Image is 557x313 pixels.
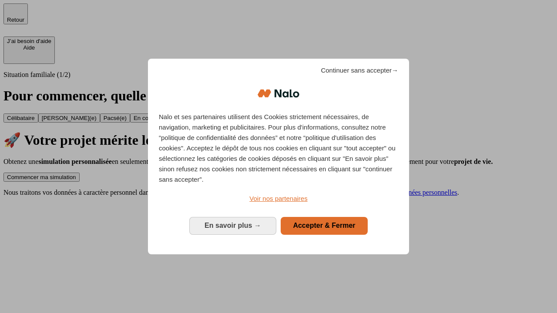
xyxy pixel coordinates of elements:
[249,195,307,202] span: Voir nos partenaires
[293,222,355,229] span: Accepter & Fermer
[159,112,398,185] p: Nalo et ses partenaires utilisent des Cookies strictement nécessaires, de navigation, marketing e...
[205,222,261,229] span: En savoir plus →
[281,217,368,234] button: Accepter & Fermer: Accepter notre traitement des données et fermer
[258,80,299,107] img: Logo
[321,65,398,76] span: Continuer sans accepter→
[148,59,409,254] div: Bienvenue chez Nalo Gestion du consentement
[159,193,398,204] a: Voir nos partenaires
[189,217,276,234] button: En savoir plus: Configurer vos consentements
